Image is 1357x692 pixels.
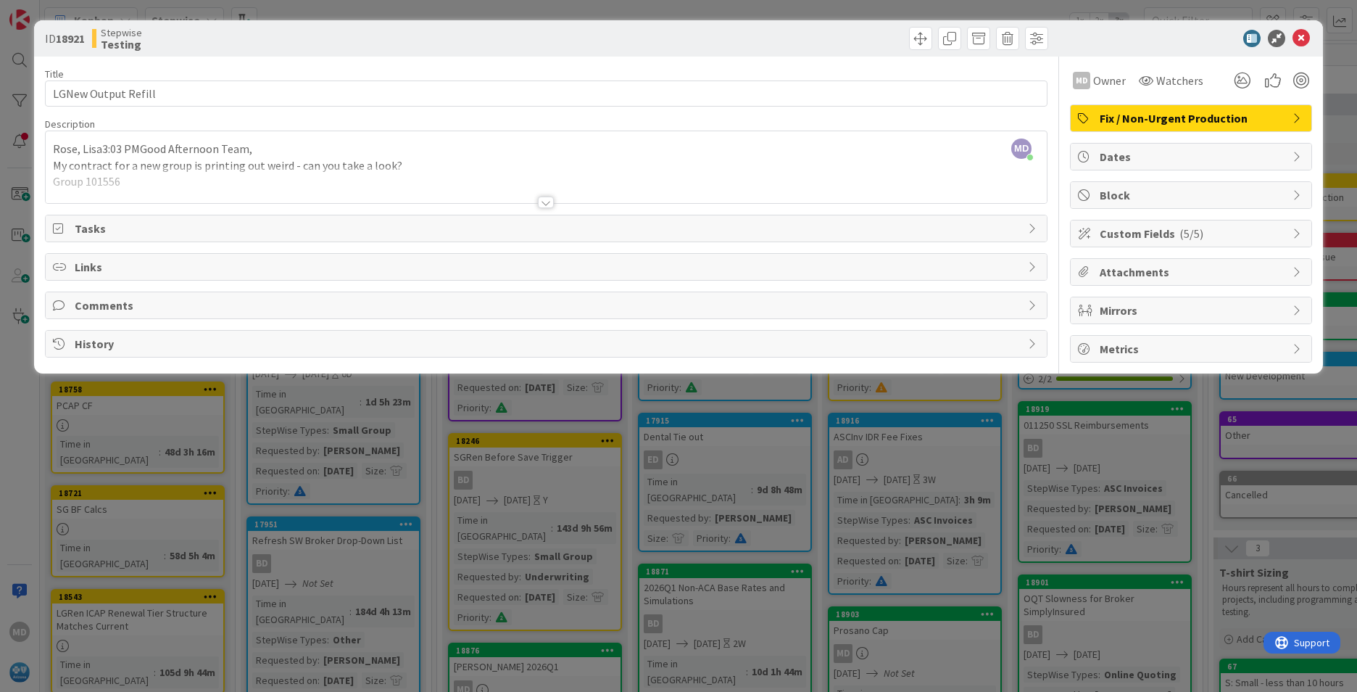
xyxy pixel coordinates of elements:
span: Mirrors [1100,302,1285,319]
span: Block [1100,186,1285,204]
span: MD [1011,139,1032,159]
b: Testing [101,38,142,50]
span: Support [30,2,66,20]
span: ( 5/5 ) [1179,226,1203,241]
span: Watchers [1156,72,1203,89]
div: MD [1073,72,1090,89]
input: type card name here... [45,81,1047,107]
span: Tasks [75,220,1021,237]
span: Owner [1093,72,1126,89]
span: History [75,335,1021,353]
label: Title [45,67,64,81]
span: Comments [75,297,1021,314]
span: Dates [1100,148,1285,165]
span: Stepwise [101,27,142,38]
span: Links [75,258,1021,276]
span: Attachments [1100,263,1285,281]
span: Metrics [1100,340,1285,358]
b: 18921 [56,31,85,46]
span: ID [45,30,85,47]
span: Fix / Non-Urgent Production [1100,110,1285,127]
p: My contract for a new group is printing out weird - can you take a look? [53,157,1039,174]
p: Rose, Lisa3:03 PMGood Afternoon Team, [53,141,1039,157]
span: Custom Fields [1100,225,1285,242]
span: Description [45,118,95,131]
